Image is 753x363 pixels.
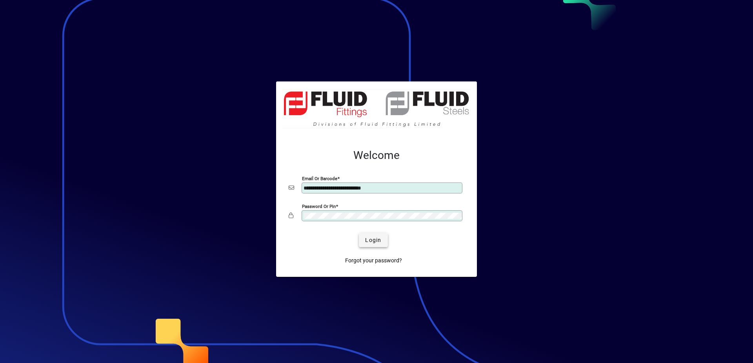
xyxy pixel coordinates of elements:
a: Forgot your password? [342,253,405,267]
h2: Welcome [289,149,464,162]
span: Forgot your password? [345,256,402,265]
span: Login [365,236,381,244]
button: Login [359,233,387,247]
mat-label: Password or Pin [302,204,336,209]
mat-label: Email or Barcode [302,176,337,181]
